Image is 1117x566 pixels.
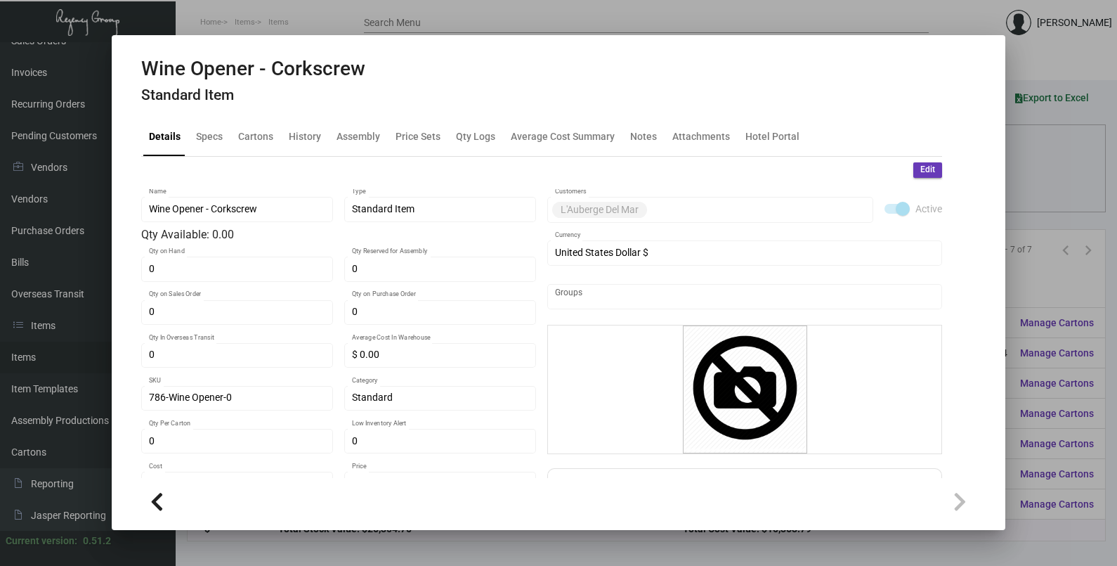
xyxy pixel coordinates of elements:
div: Average Cost Summary [511,129,615,144]
button: Edit [913,162,942,178]
span: Edit [920,164,935,176]
div: History [289,129,321,144]
div: Current version: [6,534,77,548]
div: Assembly [337,129,380,144]
span: Active [915,200,942,217]
div: Attachments [672,129,730,144]
div: 0.51.2 [83,534,111,548]
div: Details [149,129,181,144]
div: Price Sets [396,129,440,144]
div: Cartons [238,129,273,144]
div: Qty Logs [456,129,495,144]
h4: Standard Item [141,86,365,104]
mat-chip: L'Auberge Del Mar [552,202,647,218]
h2: Wine Opener - Corkscrew [141,57,365,81]
div: Hotel Portal [745,129,799,144]
div: Qty Available: 0.00 [141,226,536,243]
div: Specs [196,129,223,144]
input: Add new.. [555,291,935,302]
div: Notes [630,129,657,144]
input: Add new.. [650,204,866,215]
